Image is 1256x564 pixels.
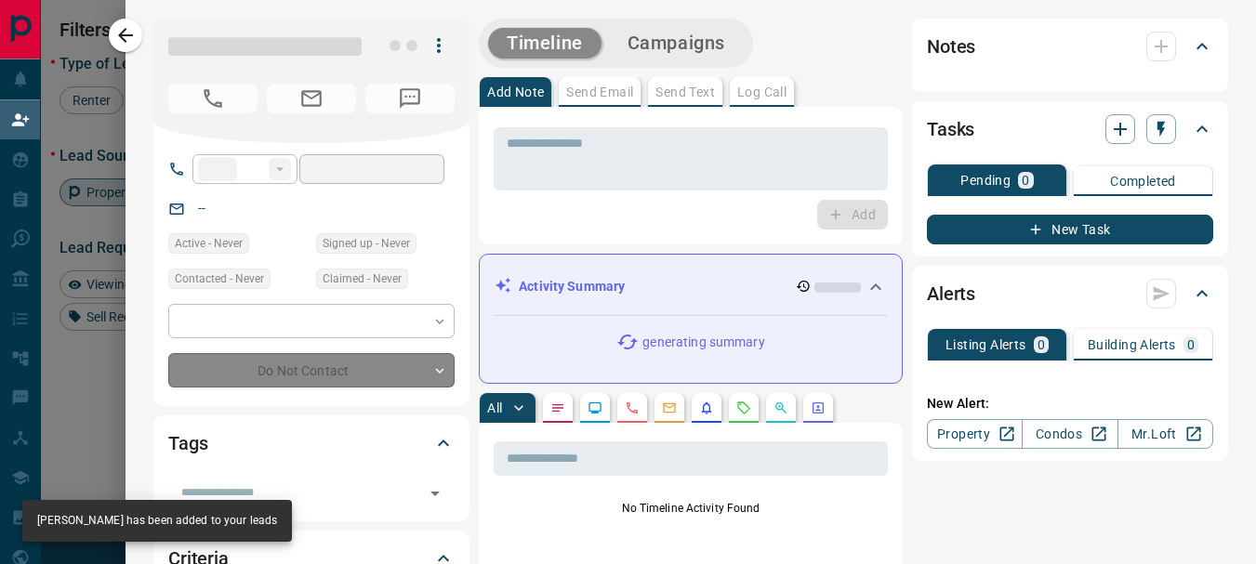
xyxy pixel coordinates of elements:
span: No Number [168,84,258,113]
svg: Agent Actions [811,400,826,415]
button: Timeline [488,28,602,59]
p: All [487,401,502,414]
h2: Alerts [927,279,975,308]
p: Activity Summary [519,277,625,296]
span: No Number [365,84,455,113]
span: Active - Never [175,234,243,253]
p: Completed [1110,175,1176,188]
div: Do Not Contact [168,353,455,387]
p: 0 [1187,338,1195,351]
a: -- [198,201,205,216]
span: Signed up - Never [323,234,410,253]
svg: Requests [736,400,751,415]
a: Condos [1022,419,1117,449]
button: Campaigns [609,28,744,59]
div: Activity Summary [495,269,887,304]
p: Add Note [487,85,544,98]
svg: Emails [662,400,677,415]
p: New Alert: [927,394,1213,413]
span: No Email [267,84,356,113]
button: New Task [927,215,1213,244]
div: Alerts [927,271,1213,316]
div: Tasks [927,107,1213,151]
svg: Lead Browsing Activity [588,400,602,415]
div: Tags [168,421,455,466]
a: Mr.Loft [1117,419,1213,449]
h2: Tags [168,428,207,458]
a: Property [927,419,1023,449]
p: Listing Alerts [945,338,1026,351]
svg: Opportunities [773,400,788,415]
p: generating summary [642,333,764,352]
span: Contacted - Never [175,269,264,288]
div: Notes [927,24,1213,69]
p: No Timeline Activity Found [494,500,888,517]
p: 0 [1022,174,1029,187]
h2: Notes [927,32,975,61]
h2: Tasks [927,114,974,144]
button: Open [422,480,448,506]
svg: Listing Alerts [699,400,714,415]
p: 0 [1038,338,1045,351]
svg: Calls [625,400,640,415]
p: Building Alerts [1088,338,1176,351]
div: [PERSON_NAME] has been added to your leads [37,505,277,536]
span: Claimed - Never [323,269,402,288]
svg: Notes [550,400,565,415]
p: Pending [960,174,1011,187]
